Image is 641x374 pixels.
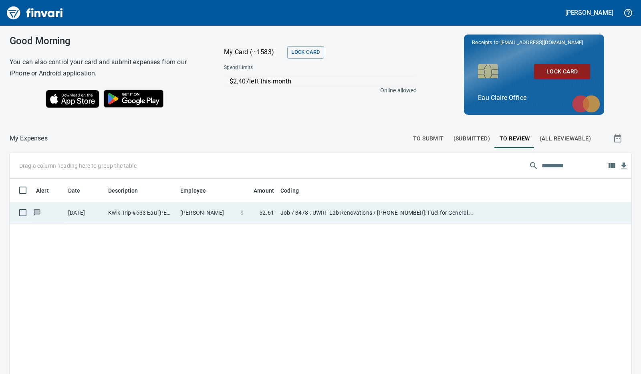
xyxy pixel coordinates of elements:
[413,134,444,144] span: To Submit
[10,57,204,79] h6: You can also control your card and submit expenses from our iPhone or Android application.
[618,160,630,172] button: Download table
[478,93,590,103] p: Eau Claire Office
[254,186,274,195] span: Amount
[287,46,324,59] button: Lock Card
[472,39,596,47] p: Receipts to:
[10,134,48,143] nav: breadcrumb
[68,186,91,195] span: Date
[99,85,168,112] img: Get it on Google Play
[291,48,320,57] span: Lock Card
[540,134,591,144] span: (All Reviewable)
[65,202,105,224] td: [DATE]
[563,6,615,19] button: [PERSON_NAME]
[5,3,65,22] img: Finvari
[36,186,49,195] span: Alert
[10,134,48,143] p: My Expenses
[177,202,237,224] td: [PERSON_NAME]
[500,39,584,46] span: [EMAIL_ADDRESS][DOMAIN_NAME]
[534,64,590,79] button: Lock Card
[68,186,81,195] span: Date
[108,186,138,195] span: Description
[606,160,618,172] button: Choose columns to display
[606,129,631,148] button: Show transactions within a particular date range
[565,8,613,17] h5: [PERSON_NAME]
[280,186,299,195] span: Coding
[224,64,334,72] span: Spend Limits
[218,86,417,94] p: Online allowed
[46,90,99,108] img: Download on the App Store
[10,35,204,47] h3: Good Morning
[36,186,59,195] span: Alert
[180,186,216,195] span: Employee
[280,186,309,195] span: Coding
[105,202,177,224] td: Kwik Trip #633 Eau [PERSON_NAME][GEOGRAPHIC_DATA]
[230,77,415,86] p: $2,407 left this month
[500,134,530,144] span: To Review
[259,209,274,217] span: 52.61
[224,47,284,57] p: My Card (···1583)
[108,186,149,195] span: Description
[33,210,41,215] span: Has messages
[243,186,274,195] span: Amount
[568,91,604,117] img: mastercard.svg
[240,209,244,217] span: $
[540,67,584,77] span: Lock Card
[454,134,490,144] span: (Submitted)
[19,162,137,170] p: Drag a column heading here to group the table
[277,202,478,224] td: Job / 3478-: UWRF Lab Renovations / [PHONE_NUMBER]: Fuel for General Conditions/CM Equipment / 8:...
[180,186,206,195] span: Employee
